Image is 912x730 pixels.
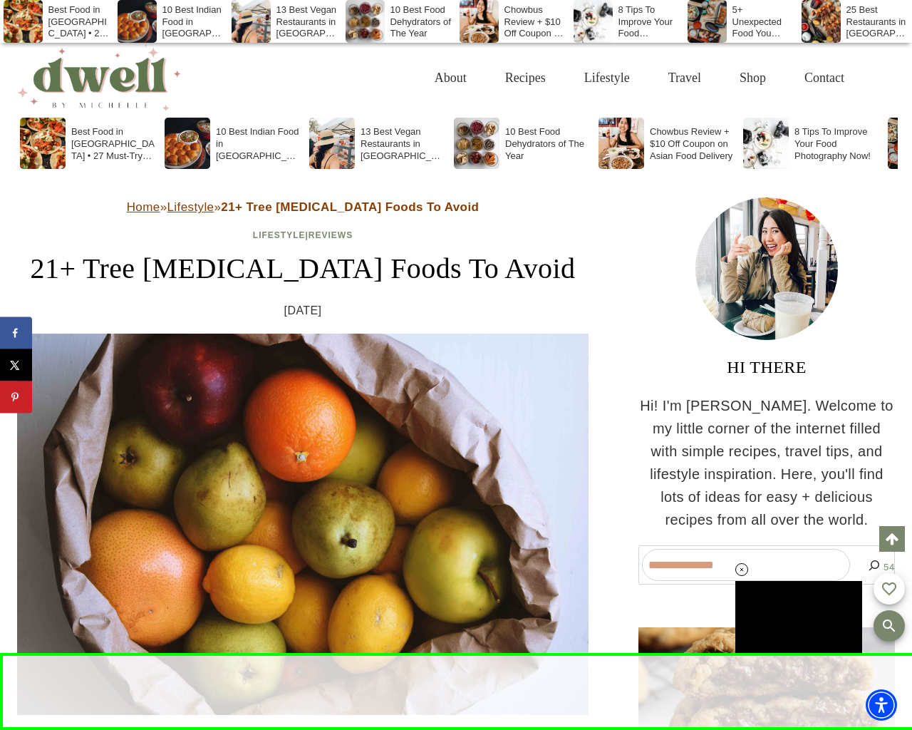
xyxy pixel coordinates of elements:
a: Recipes [486,55,565,101]
a: Scroll to top [879,526,905,552]
p: Hi! I'm [PERSON_NAME]. Welcome to my little corner of the internet filled with simple recipes, tr... [638,394,895,531]
a: Home [127,200,160,214]
div: Accessibility Menu [866,689,897,721]
a: Lifestyle [167,200,214,214]
img: DWELL by michelle [17,45,181,110]
a: Travel [649,55,720,101]
iframe: Advertisement [345,656,573,727]
span: | [253,230,353,240]
strong: 21+ Tree [MEDICAL_DATA] Foods To Avoid [221,200,479,214]
iframe: Advertisement [735,581,862,653]
a: Contact [785,55,864,101]
a: Reviews [309,230,353,240]
h3: HI THERE [638,354,895,380]
span: » » [127,200,480,214]
nav: Primary Navigation [415,55,864,101]
img: a bag of fruits [17,334,589,715]
a: Lifestyle [253,230,306,240]
h1: 21+ Tree [MEDICAL_DATA] Foods To Avoid [17,247,589,290]
a: About [415,55,486,101]
a: Shop [720,55,785,101]
h5: FEATURED [638,599,895,613]
a: Lifestyle [565,55,649,101]
time: [DATE] [284,302,322,320]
